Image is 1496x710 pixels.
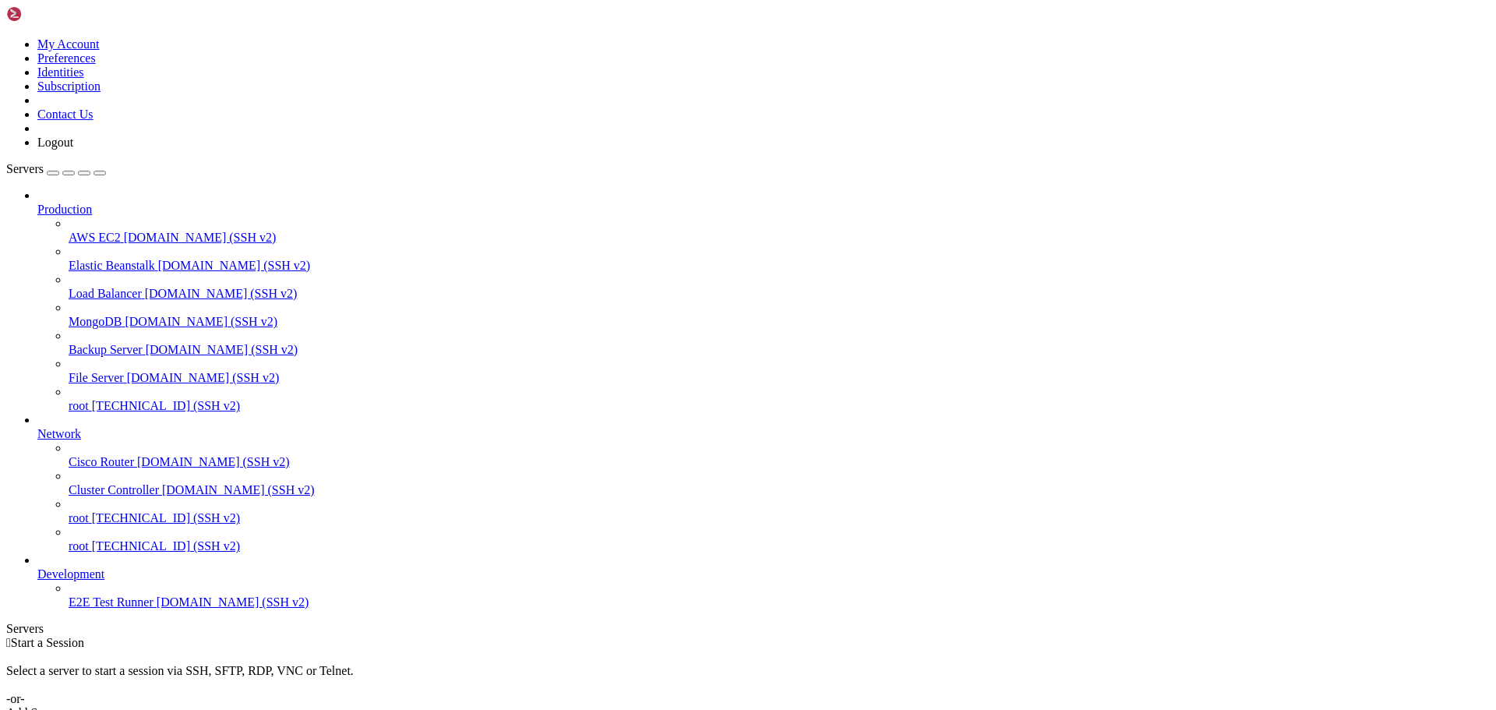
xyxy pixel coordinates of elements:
[11,636,84,649] span: Start a Session
[6,162,44,175] span: Servers
[6,6,96,22] img: Shellngn
[69,371,1490,385] a: File Server [DOMAIN_NAME] (SSH v2)
[69,455,134,468] span: Cisco Router
[69,287,1490,301] a: Load Balancer [DOMAIN_NAME] (SSH v2)
[69,525,1490,553] li: root [TECHNICAL_ID] (SSH v2)
[37,136,73,149] a: Logout
[69,385,1490,413] li: root [TECHNICAL_ID] (SSH v2)
[37,37,100,51] a: My Account
[69,231,1490,245] a: AWS EC2 [DOMAIN_NAME] (SSH v2)
[157,595,309,609] span: [DOMAIN_NAME] (SSH v2)
[69,245,1490,273] li: Elastic Beanstalk [DOMAIN_NAME] (SSH v2)
[69,399,89,412] span: root
[69,287,142,300] span: Load Balancer
[69,259,155,272] span: Elastic Beanstalk
[69,511,1490,525] a: root [TECHNICAL_ID] (SSH v2)
[37,203,1490,217] a: Production
[125,315,277,328] span: [DOMAIN_NAME] (SSH v2)
[37,567,1490,581] a: Development
[69,539,1490,553] a: root [TECHNICAL_ID] (SSH v2)
[69,217,1490,245] li: AWS EC2 [DOMAIN_NAME] (SSH v2)
[37,65,84,79] a: Identities
[69,315,1490,329] a: MongoDB [DOMAIN_NAME] (SSH v2)
[69,231,121,244] span: AWS EC2
[37,553,1490,609] li: Development
[6,162,106,175] a: Servers
[69,357,1490,385] li: File Server [DOMAIN_NAME] (SSH v2)
[69,301,1490,329] li: MongoDB [DOMAIN_NAME] (SSH v2)
[69,399,1490,413] a: root [TECHNICAL_ID] (SSH v2)
[69,441,1490,469] li: Cisco Router [DOMAIN_NAME] (SSH v2)
[69,497,1490,525] li: root [TECHNICAL_ID] (SSH v2)
[146,343,298,356] span: [DOMAIN_NAME] (SSH v2)
[69,315,122,328] span: MongoDB
[37,189,1490,413] li: Production
[6,622,1490,636] div: Servers
[69,511,89,525] span: root
[124,231,277,244] span: [DOMAIN_NAME] (SSH v2)
[37,79,101,93] a: Subscription
[127,371,280,384] span: [DOMAIN_NAME] (SSH v2)
[92,399,240,412] span: [TECHNICAL_ID] (SSH v2)
[69,469,1490,497] li: Cluster Controller [DOMAIN_NAME] (SSH v2)
[69,581,1490,609] li: E2E Test Runner [DOMAIN_NAME] (SSH v2)
[37,413,1490,553] li: Network
[69,595,1490,609] a: E2E Test Runner [DOMAIN_NAME] (SSH v2)
[37,203,92,216] span: Production
[92,511,240,525] span: [TECHNICAL_ID] (SSH v2)
[69,595,153,609] span: E2E Test Runner
[69,371,124,384] span: File Server
[69,259,1490,273] a: Elastic Beanstalk [DOMAIN_NAME] (SSH v2)
[69,343,1490,357] a: Backup Server [DOMAIN_NAME] (SSH v2)
[37,108,93,121] a: Contact Us
[69,455,1490,469] a: Cisco Router [DOMAIN_NAME] (SSH v2)
[158,259,311,272] span: [DOMAIN_NAME] (SSH v2)
[69,343,143,356] span: Backup Server
[69,483,1490,497] a: Cluster Controller [DOMAIN_NAME] (SSH v2)
[37,51,96,65] a: Preferences
[69,539,89,553] span: root
[37,427,81,440] span: Network
[92,539,240,553] span: [TECHNICAL_ID] (SSH v2)
[6,650,1490,706] div: Select a server to start a session via SSH, SFTP, RDP, VNC or Telnet. -or-
[145,287,298,300] span: [DOMAIN_NAME] (SSH v2)
[37,427,1490,441] a: Network
[37,567,104,581] span: Development
[137,455,290,468] span: [DOMAIN_NAME] (SSH v2)
[69,483,159,496] span: Cluster Controller
[69,329,1490,357] li: Backup Server [DOMAIN_NAME] (SSH v2)
[69,273,1490,301] li: Load Balancer [DOMAIN_NAME] (SSH v2)
[6,636,11,649] span: 
[162,483,315,496] span: [DOMAIN_NAME] (SSH v2)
